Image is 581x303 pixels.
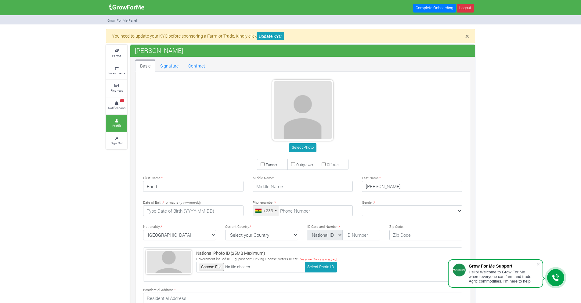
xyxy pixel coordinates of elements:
[143,287,176,293] label: Residential Address:
[143,200,201,205] label: Date of Birth: format is (yyyy-mm-dd)
[106,62,127,79] a: Investments
[111,141,123,145] small: Sign Out
[305,262,337,272] button: Select Photo ID
[289,143,316,152] button: Select Photo
[389,224,403,229] label: Zip Code:
[469,270,536,283] div: Hello! Welcome to Grow For Me where everyone can farm and trade Agric commodities. I'm here to help.
[257,32,284,40] a: Update KYC
[413,4,456,13] a: Complete Onboarding
[135,60,155,72] a: Basic
[143,205,244,216] input: Type Date of Birth (YYYY-MM-DD)
[253,200,276,205] label: Phonenumber:
[457,4,474,13] a: Logout
[112,53,121,58] small: Farms
[143,181,244,192] input: First Name
[107,1,146,13] img: growforme image
[266,162,277,167] small: Funder
[253,206,279,216] div: Ghana (Gaana): +233
[296,162,313,167] small: Outgrower
[362,200,375,205] label: Gender:
[143,176,163,181] label: First Name:
[469,264,536,268] div: Grow For Me Support
[291,162,295,166] input: Outgrower
[196,250,265,256] strong: National Photo ID (25MB Maximum)
[253,176,274,181] label: Middle Name:
[106,80,127,97] a: Finances
[322,162,326,166] input: Offtaker
[108,71,125,75] small: Investments
[183,60,210,72] a: Contract
[389,230,462,241] input: Zip Code
[362,181,462,192] input: Last Name
[143,224,162,229] label: Nationality:
[225,224,251,229] label: Current Country:
[465,33,469,40] button: Close
[253,205,353,216] input: Phone Number
[133,44,185,57] span: [PERSON_NAME]
[110,88,123,93] small: Finances
[108,106,125,110] small: Notifications
[362,176,381,181] label: Last Name:
[465,31,469,41] span: ×
[253,181,353,192] input: Middle Name
[196,257,337,262] p: Government issued ID. E.g. passport, Driving License, voters ID etc
[106,115,127,132] a: Profile
[327,162,340,167] small: Offtaker
[120,99,124,103] span: 1
[107,18,137,23] small: Grow For Me Panel
[112,123,121,128] small: Profile
[112,33,469,39] p: You need to update your KYC before sponsoring a Farm or Trade. Kindly click
[261,162,265,166] input: Funder
[343,230,380,241] input: ID Number
[155,60,183,72] a: Signature
[106,132,127,149] a: Sign Out
[298,257,337,261] i: * (supported files .jpg, png, jpeg)
[106,45,127,62] a: Farms
[106,97,127,114] a: 1 Notifications
[307,224,340,229] label: ID Card and Number:
[263,207,273,214] div: +233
